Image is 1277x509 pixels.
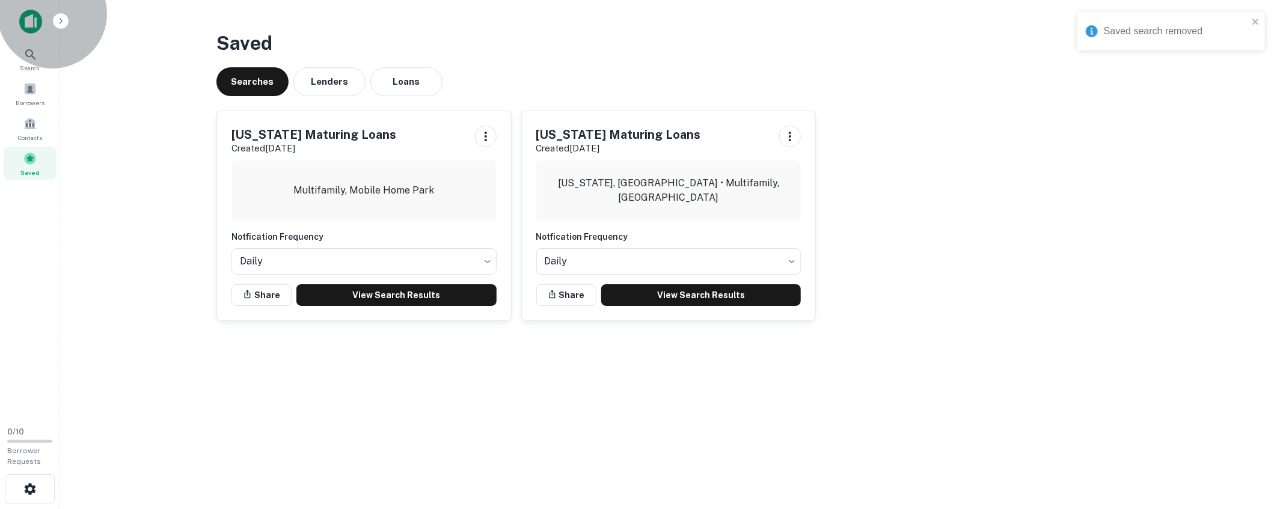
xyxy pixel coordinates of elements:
h6: Notfication Frequency [536,230,801,243]
h5: [US_STATE] Maturing Loans [536,126,701,144]
span: 0 / 10 [7,427,24,436]
h5: [US_STATE] Maturing Loans [231,126,396,144]
iframe: Chat Widget [1217,413,1277,471]
button: close [1252,17,1260,28]
button: Loans [370,67,443,96]
div: Without label [231,245,497,278]
h6: Notfication Frequency [231,230,497,243]
button: Share [231,284,292,306]
span: Borrowers [16,98,44,108]
div: Without label [536,245,801,278]
span: Search [20,63,40,73]
span: Contacts [18,133,42,142]
a: View Search Results [296,284,497,306]
button: Share [536,284,596,306]
span: Saved [20,168,40,177]
h3: Saved [216,29,1121,58]
p: Created [DATE] [231,141,396,156]
button: Lenders [293,67,366,96]
p: Multifamily, Mobile Home Park [293,183,434,198]
p: [US_STATE], [GEOGRAPHIC_DATA] • Multifamily, [GEOGRAPHIC_DATA] [546,176,792,205]
a: View Search Results [601,284,801,306]
div: Saved search removed [1104,24,1248,38]
p: Created [DATE] [536,141,701,156]
button: Searches [216,67,289,96]
img: capitalize-icon.png [19,10,42,34]
span: Borrower Requests [7,447,41,466]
